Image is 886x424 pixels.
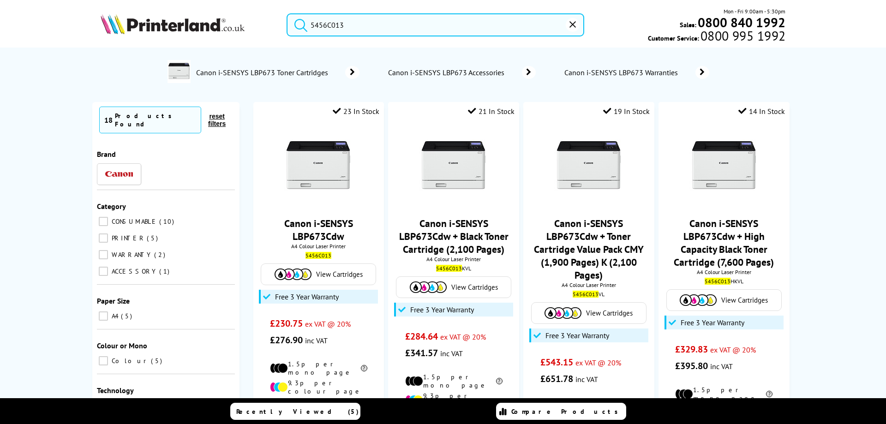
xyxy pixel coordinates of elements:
[405,330,438,342] span: £284.64
[675,343,708,355] span: £329.83
[710,345,756,354] span: ex VAT @ 20%
[230,403,360,420] a: Recently Viewed (5)
[316,270,363,279] span: View Cartridges
[99,267,108,276] input: ACCESSORY 1
[275,292,339,301] span: Free 3 Year Warranty
[663,269,784,275] span: A4 Colour Laser Printer
[534,217,644,281] a: Canon i-SENSYS LBP673Cdw + Toner Cartridge Value Pack CMY (1,900 Pages) K (2,100 Pages)
[99,311,108,321] input: A4 5
[387,68,508,77] span: Canon i-SENSYS LBP673 Accessories
[410,281,447,293] img: Cartridges
[665,278,782,285] div: HKVL
[275,269,311,280] img: Cartridges
[536,307,641,319] a: View Cartridges
[545,307,581,319] img: Cartridges
[109,267,158,275] span: ACCESSORY
[680,20,696,29] span: Sales:
[154,251,168,259] span: 2
[710,362,733,371] span: inc VAT
[468,107,515,116] div: 21 In Stock
[540,356,573,368] span: £543.15
[436,265,462,272] mark: 5456C013
[675,386,772,402] li: 1.5p per mono page
[101,14,275,36] a: Printerland Logo
[109,234,146,242] span: PRINTER
[586,309,633,317] span: View Cartridges
[451,283,498,292] span: View Cartridges
[540,373,573,385] span: £651.78
[545,331,609,340] span: Free 3 Year Warranty
[99,233,108,243] input: PRINTER 5
[705,278,730,285] mark: 5456C013
[305,336,328,345] span: inc VAT
[159,267,172,275] span: 1
[405,347,438,359] span: £341.57
[109,357,150,365] span: Colour
[168,60,191,83] img: Canon-LBP673Cdw-DeptImage.jpg
[674,217,774,269] a: Canon i-SENSYS LBP673Cdw + High Capacity Black Toner Cartridge (7,600 Pages)
[151,357,164,365] span: 5
[147,234,160,242] span: 5
[528,281,649,288] span: A4 Colour Laser Printer
[97,386,134,395] span: Technology
[270,334,303,346] span: £276.90
[97,296,130,305] span: Paper Size
[97,341,147,350] span: Colour or Mono
[99,217,108,226] input: CONSUMABLE 10
[97,149,116,159] span: Brand
[104,115,113,125] span: 18
[681,318,744,327] span: Free 3 Year Warranty
[724,7,785,16] span: Mon - Fri 9:00am - 5:30pm
[405,392,503,408] li: 9.3p per colour page
[563,66,709,79] a: Canon i-SENSYS LBP673 Warranties
[530,291,647,298] div: VL
[721,296,768,305] span: View Cartridges
[511,407,623,416] span: Compare Products
[333,107,379,116] div: 23 In Stock
[573,291,599,298] mark: 5456C013
[201,112,233,128] button: reset filters
[99,250,108,259] input: WARRANTY 2
[159,217,176,226] span: 10
[109,251,153,259] span: WARRANTY
[575,358,621,367] span: ex VAT @ 20%
[405,373,503,389] li: 1.5p per mono page
[270,379,367,395] li: 9.3p per colour page
[121,312,134,320] span: 5
[195,60,359,85] a: Canon i-SENSYS LBP673 Toner Cartridges
[698,14,785,31] b: 0800 840 1992
[689,132,759,201] img: Canon-LBP673Cdw-Front-Main-Small.jpg
[236,407,359,416] span: Recently Viewed (5)
[671,294,777,306] a: View Cartridges
[699,31,785,40] span: 0800 995 1992
[109,217,158,226] span: CONSUMABLE
[99,356,108,365] input: Colour 5
[554,132,623,201] img: Canon-LBP673Cdw-Front-Main-Small.jpg
[648,31,785,42] span: Customer Service:
[270,360,367,376] li: 1.5p per mono page
[603,107,650,116] div: 19 In Stock
[101,14,245,34] img: Printerland Logo
[395,265,512,272] div: KVL
[109,312,120,320] span: A4
[440,332,486,341] span: ex VAT @ 20%
[680,294,717,306] img: Cartridges
[266,269,371,280] a: View Cartridges
[393,256,514,263] span: A4 Colour Laser Printer
[563,68,682,77] span: Canon i-SENSYS LBP673 Warranties
[738,107,785,116] div: 14 In Stock
[284,132,353,201] img: Canon-LBP673Cdw-Front-Main-Small.jpg
[284,217,353,243] a: Canon i-SENSYS LBP673Cdw
[387,66,536,79] a: Canon i-SENSYS LBP673 Accessories
[410,305,474,314] span: Free 3 Year Warranty
[287,13,584,36] input: Search product or brand
[258,243,379,250] span: A4 Colour Laser Printer
[401,281,506,293] a: View Cartridges
[105,171,133,177] img: Canon
[115,112,196,128] div: Products Found
[696,18,785,27] a: 0800 840 1992
[399,217,509,256] a: Canon i-SENSYS LBP673Cdw + Black Toner Cartridge (2,100 Pages)
[419,132,488,201] img: Canon-LBP673Cdw-Front-Main-Small.jpg
[305,252,331,259] mark: 5456C013
[305,319,351,328] span: ex VAT @ 20%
